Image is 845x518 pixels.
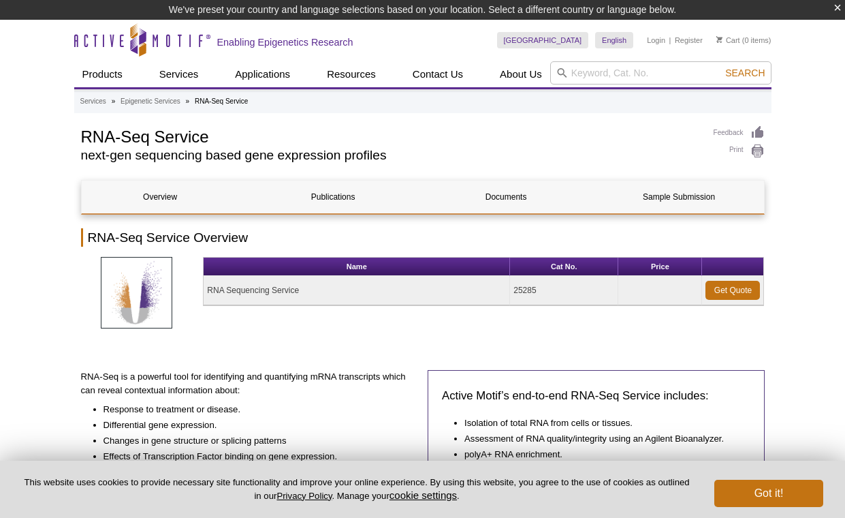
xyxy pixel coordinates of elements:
[217,36,353,48] h2: Enabling Epigenetics Research
[714,480,823,507] button: Got it!
[404,61,471,87] a: Contact Us
[195,97,248,105] li: RNA-Seq Service
[716,36,722,43] img: Your Cart
[74,61,131,87] a: Products
[716,35,740,45] a: Cart
[725,67,765,78] span: Search
[80,95,106,108] a: Services
[510,258,618,276] th: Cat No.
[705,281,760,300] a: Get Quote
[595,32,633,48] a: English
[601,181,758,213] a: Sample Submission
[510,276,618,305] td: 25285
[716,32,771,48] li: (0 items)
[204,258,510,276] th: Name
[675,35,703,45] a: Register
[464,430,737,446] li: Assessment of RNA quality/integrity using an Agilent Bioanalyzer.
[81,125,700,146] h1: RNA-Seq Service
[428,181,585,213] a: Documents
[721,67,769,79] button: Search
[121,95,180,108] a: Epigenetic Services
[464,414,737,430] li: Isolation of total RNA from cells or tissues.
[442,388,750,404] h3: Active Motif’s end-to-end RNA-Seq Service includes:
[81,228,765,247] h2: RNA-Seq Service Overview
[112,97,116,105] li: »
[497,32,589,48] a: [GEOGRAPHIC_DATA]
[81,370,418,397] p: RNA-Seq is a powerful tool for identifying and quantifying mRNA transcripts which can reveal cont...
[82,181,239,213] a: Overview
[647,35,665,45] a: Login
[103,401,404,416] li: Response to treatment or disease.
[101,257,172,329] img: RNA-Seq Services
[669,32,671,48] li: |
[103,416,404,432] li: Differential gene expression.
[255,181,412,213] a: Publications
[103,432,404,448] li: Changes in gene structure or splicing patterns
[81,149,700,162] h2: next-gen sequencing based gene expression profiles
[227,61,298,87] a: Applications
[618,258,702,276] th: Price
[151,61,207,87] a: Services
[550,61,771,85] input: Keyword, Cat. No.
[22,476,692,502] p: This website uses cookies to provide necessary site functionality and improve your online experie...
[714,144,765,159] a: Print
[319,61,384,87] a: Resources
[204,276,510,305] td: RNA Sequencing Service
[714,125,765,140] a: Feedback
[389,489,457,501] button: cookie settings
[464,446,737,461] li: polyA+ RNA enrichment.
[103,448,404,463] li: Effects of Transcription Factor binding on gene expression.
[186,97,190,105] li: »
[276,491,332,501] a: Privacy Policy
[492,61,550,87] a: About Us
